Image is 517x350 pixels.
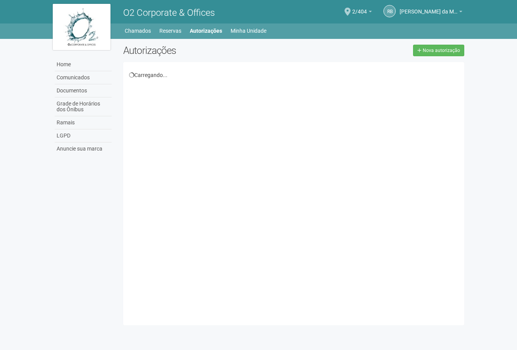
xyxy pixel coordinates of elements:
a: Anuncie sua marca [55,142,112,155]
a: LGPD [55,129,112,142]
a: RB [383,5,396,17]
span: O2 Corporate & Offices [123,7,215,18]
div: Carregando... [129,72,459,79]
img: logo.jpg [53,4,110,50]
h2: Autorizações [123,45,288,56]
span: Raul Barrozo da Motta Junior [400,1,457,15]
a: Chamados [125,25,151,36]
a: Minha Unidade [231,25,266,36]
a: Nova autorização [413,45,464,56]
a: [PERSON_NAME] da Motta Junior [400,10,462,16]
span: 2/404 [352,1,367,15]
a: Reservas [159,25,181,36]
a: Comunicados [55,71,112,84]
a: Ramais [55,116,112,129]
a: 2/404 [352,10,372,16]
span: Nova autorização [423,48,460,53]
a: Documentos [55,84,112,97]
a: Autorizações [190,25,222,36]
a: Grade de Horários dos Ônibus [55,97,112,116]
a: Home [55,58,112,71]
